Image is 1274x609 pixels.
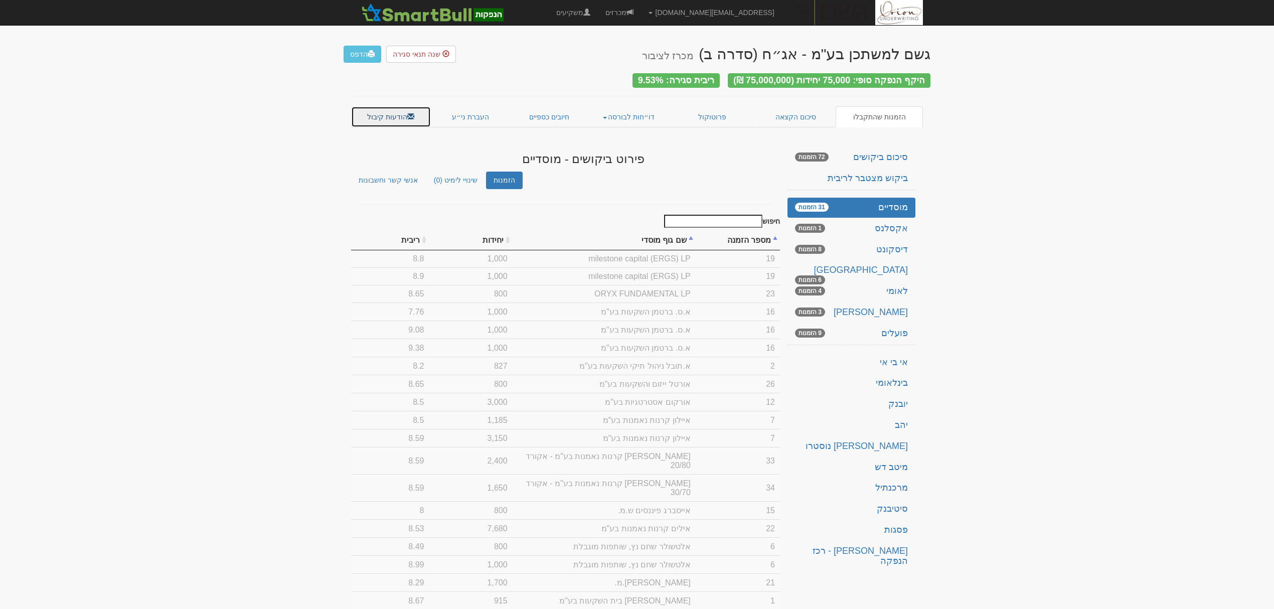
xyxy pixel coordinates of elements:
[429,429,512,447] td: 3,150
[494,153,673,166] h3: פירוט ביקושים - מוסדיים
[351,172,425,189] a: אנשי קשר וחשבונות
[513,339,696,357] td: א.ס. ברטמן השקעות בע"מ
[836,106,923,127] a: הזמנות שהתקבלו
[351,375,429,393] td: 8.65
[351,519,429,537] td: 8.53
[393,50,440,58] span: שנה תנאי סגירה
[795,308,825,317] span: 3 הזמנות
[426,172,485,189] a: שינויי לימיט (0)
[431,106,511,127] a: העברת ני״ע
[696,357,780,375] td: 2
[513,302,696,321] td: א.ס. ברטמן השקעות בע"מ
[510,106,588,127] a: חיובים כספיים
[513,321,696,339] td: א.ס. ברטמן השקעות בע"מ
[351,357,429,375] td: 8.2
[632,73,720,88] div: ריבית סגירה: 9.53%
[429,375,512,393] td: 800
[696,474,780,501] td: 34
[513,230,696,250] th: שם גוף מוסדי: activate to sort column descending
[513,375,696,393] td: אורטל ייזום והשקעות בע"מ
[351,411,429,429] td: 8.5
[429,501,512,519] td: 800
[795,203,829,212] span: 31 הזמנות
[513,357,696,375] td: א.תובל ניהול תיקי השקעות בע"מ
[696,501,780,519] td: 15
[755,106,836,127] a: סיכום הקצאה
[696,339,780,357] td: 16
[787,260,915,280] a: [GEOGRAPHIC_DATA]
[513,411,696,429] td: איילון קרנות נאמנות בע"מ
[513,447,696,474] td: [PERSON_NAME] קרנות נאמנות בע"מ - אקורד 20/80
[696,321,780,339] td: 16
[787,353,915,373] a: אי בי אי
[513,474,696,501] td: [PERSON_NAME] קרנות נאמנות בע"מ - אקורד 30/70
[664,215,762,228] input: חיפוש
[787,436,915,456] a: [PERSON_NAME] נוסטרו
[351,555,429,573] td: 8.99
[513,519,696,537] td: אילים קרנות נאמנות בע"מ
[359,3,506,23] img: SmartBull Logo
[429,447,512,474] td: 2,400
[795,275,825,284] span: 6 הזמנות
[429,267,512,285] td: 1,000
[795,286,825,295] span: 4 הזמנות
[696,250,780,267] td: 19
[787,219,915,239] a: אקסלנס
[661,215,780,228] label: חיפוש
[513,393,696,411] td: אורקום אסטרטגיות בע"מ
[696,393,780,411] td: 12
[787,302,915,323] a: [PERSON_NAME]
[351,302,429,321] td: 7.76
[795,329,825,338] span: 9 הזמנות
[351,285,429,302] td: 8.65
[351,429,429,447] td: 8.59
[696,375,780,393] td: 26
[429,357,512,375] td: 827
[351,250,429,267] td: 8.8
[696,267,780,285] td: 19
[351,573,429,591] td: 8.29
[351,267,429,285] td: 8.9
[787,198,915,218] a: מוסדיים
[429,285,512,302] td: 800
[429,250,512,267] td: 1,000
[787,499,915,519] a: סיטיבנק
[787,147,915,168] a: סיכום ביקושים
[696,429,780,447] td: 7
[696,285,780,302] td: 23
[344,46,381,63] a: הדפס
[696,555,780,573] td: 6
[696,447,780,474] td: 33
[351,447,429,474] td: 8.59
[351,474,429,501] td: 8.59
[351,321,429,339] td: 9.08
[795,245,825,254] span: 8 הזמנות
[787,478,915,498] a: מרכנתיל
[787,240,915,260] a: דיסקונט
[429,537,512,555] td: 800
[429,519,512,537] td: 7,680
[429,393,512,411] td: 3,000
[642,50,694,61] small: מכרז לציבור
[787,415,915,435] a: יהב
[642,46,930,62] div: גשם למשתכן בע"מ - אג״ח (סדרה ב)
[513,429,696,447] td: איילון קרנות נאמנות בע"מ
[429,230,512,250] th: יחידות: activate to sort column ascending
[787,458,915,478] a: מיטב דש
[787,394,915,414] a: יובנק
[787,169,915,189] a: ביקוש מצטבר לריבית
[513,250,696,267] td: milestone capital (ERGS) LP
[429,474,512,501] td: 1,650
[513,573,696,591] td: [PERSON_NAME].מ.
[696,411,780,429] td: 7
[351,339,429,357] td: 9.38
[351,537,429,555] td: 8.49
[787,541,915,571] a: [PERSON_NAME] - רכז הנפקה
[429,573,512,591] td: 1,700
[429,411,512,429] td: 1,185
[429,302,512,321] td: 1,000
[787,520,915,540] a: פסגות
[696,537,780,555] td: 6
[486,172,523,189] a: הזמנות
[795,153,829,162] span: 72 הזמנות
